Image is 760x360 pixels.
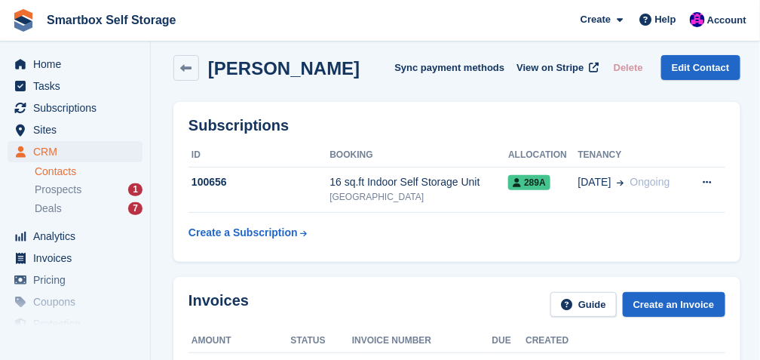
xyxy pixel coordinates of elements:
[690,12,705,27] img: Sam Austin
[33,291,124,312] span: Coupons
[508,143,578,168] th: Allocation
[208,58,360,78] h2: [PERSON_NAME]
[8,141,142,162] a: menu
[188,292,249,317] h2: Invoices
[516,60,584,75] span: View on Stripe
[8,97,142,118] a: menu
[35,201,142,217] a: Deals 7
[12,9,35,32] img: stora-icon-8386f47178a22dfd0bd8f6a31ec36ba5ce8667c1dd55bd0f319d3a0aa187defe.svg
[329,190,508,204] div: [GEOGRAPHIC_DATA]
[578,174,611,190] span: [DATE]
[581,12,611,27] span: Create
[33,313,124,334] span: Protection
[608,55,649,80] button: Delete
[707,13,746,28] span: Account
[8,291,142,312] a: menu
[128,183,142,196] div: 1
[655,12,676,27] span: Help
[41,8,182,32] a: Smartbox Self Storage
[630,176,670,188] span: Ongoing
[188,143,329,168] th: ID
[33,248,124,269] span: Invoices
[33,75,124,97] span: Tasks
[188,219,308,247] a: Create a Subscription
[33,54,124,75] span: Home
[8,119,142,140] a: menu
[33,269,124,291] span: Pricing
[35,183,81,197] span: Prospects
[8,75,142,97] a: menu
[8,54,142,75] a: menu
[329,143,508,168] th: Booking
[8,313,142,334] a: menu
[188,225,298,241] div: Create a Subscription
[492,329,526,353] th: Due
[394,55,504,80] button: Sync payment methods
[8,248,142,269] a: menu
[623,292,725,317] a: Create an Invoice
[188,174,329,190] div: 100656
[35,202,62,216] span: Deals
[33,97,124,118] span: Subscriptions
[550,292,617,317] a: Guide
[35,165,142,179] a: Contacts
[578,143,688,168] th: Tenancy
[33,226,124,247] span: Analytics
[352,329,492,353] th: Invoice number
[33,141,124,162] span: CRM
[8,269,142,291] a: menu
[188,117,725,134] h2: Subscriptions
[510,55,602,80] a: View on Stripe
[8,226,142,247] a: menu
[329,174,508,190] div: 16 sq.ft Indoor Self Storage Unit
[661,55,740,80] a: Edit Contact
[128,202,142,215] div: 7
[188,329,290,353] th: Amount
[508,175,550,190] span: 289A
[290,329,351,353] th: Status
[526,329,669,353] th: Created
[35,182,142,198] a: Prospects 1
[33,119,124,140] span: Sites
